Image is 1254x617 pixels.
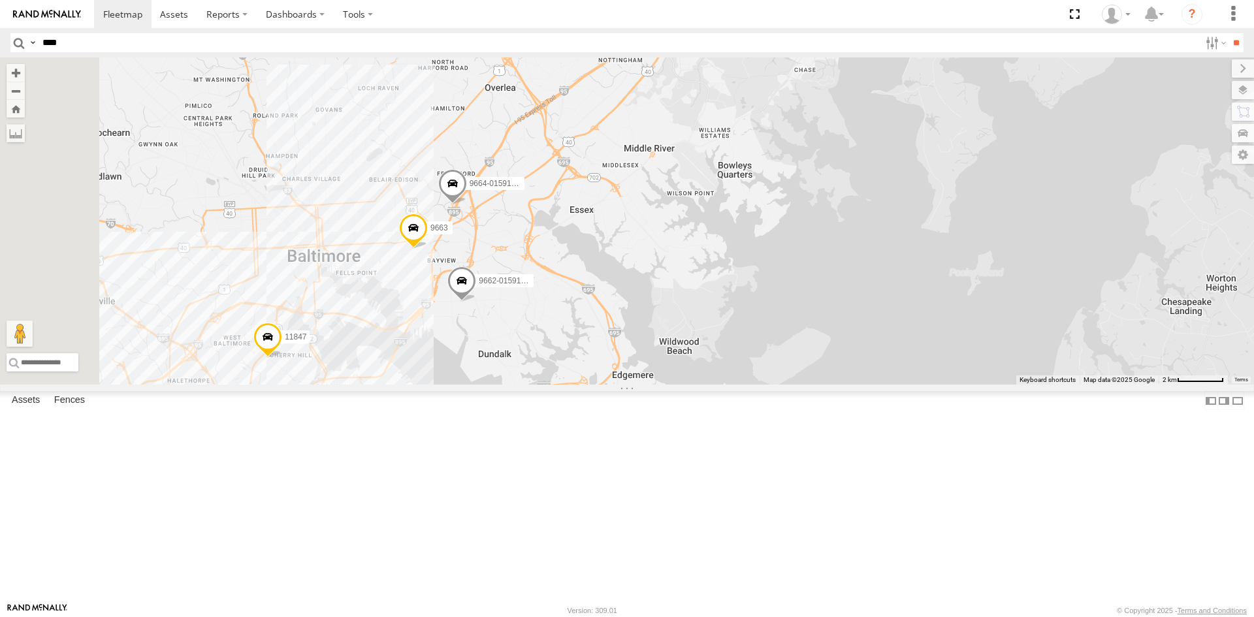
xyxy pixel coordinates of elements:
div: Thomas Ward [1097,5,1135,24]
label: Assets [5,392,46,410]
div: Version: 309.01 [568,607,617,614]
a: Terms (opens in new tab) [1234,377,1248,383]
button: Zoom in [7,64,25,82]
button: Keyboard shortcuts [1020,375,1076,385]
i: ? [1182,4,1202,25]
label: Measure [7,124,25,142]
label: Map Settings [1232,146,1254,164]
img: rand-logo.svg [13,10,81,19]
label: Search Query [27,33,38,52]
span: Map data ©2025 Google [1084,376,1155,383]
button: Map Scale: 2 km per 68 pixels [1159,375,1228,385]
label: Fences [48,392,91,410]
button: Zoom Home [7,100,25,118]
label: Dock Summary Table to the Left [1204,391,1217,410]
a: Visit our Website [7,604,67,617]
a: Terms and Conditions [1178,607,1247,614]
span: 11847 [285,332,306,341]
label: Dock Summary Table to the Right [1217,391,1230,410]
button: Drag Pegman onto the map to open Street View [7,321,33,347]
label: Hide Summary Table [1231,391,1244,410]
label: Search Filter Options [1200,33,1229,52]
span: 2 km [1163,376,1177,383]
button: Zoom out [7,82,25,100]
span: 9663 [430,223,448,232]
span: 9662-015910002283813 [479,276,564,285]
span: 9664-015910002288309 [470,178,555,187]
div: © Copyright 2025 - [1117,607,1247,614]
